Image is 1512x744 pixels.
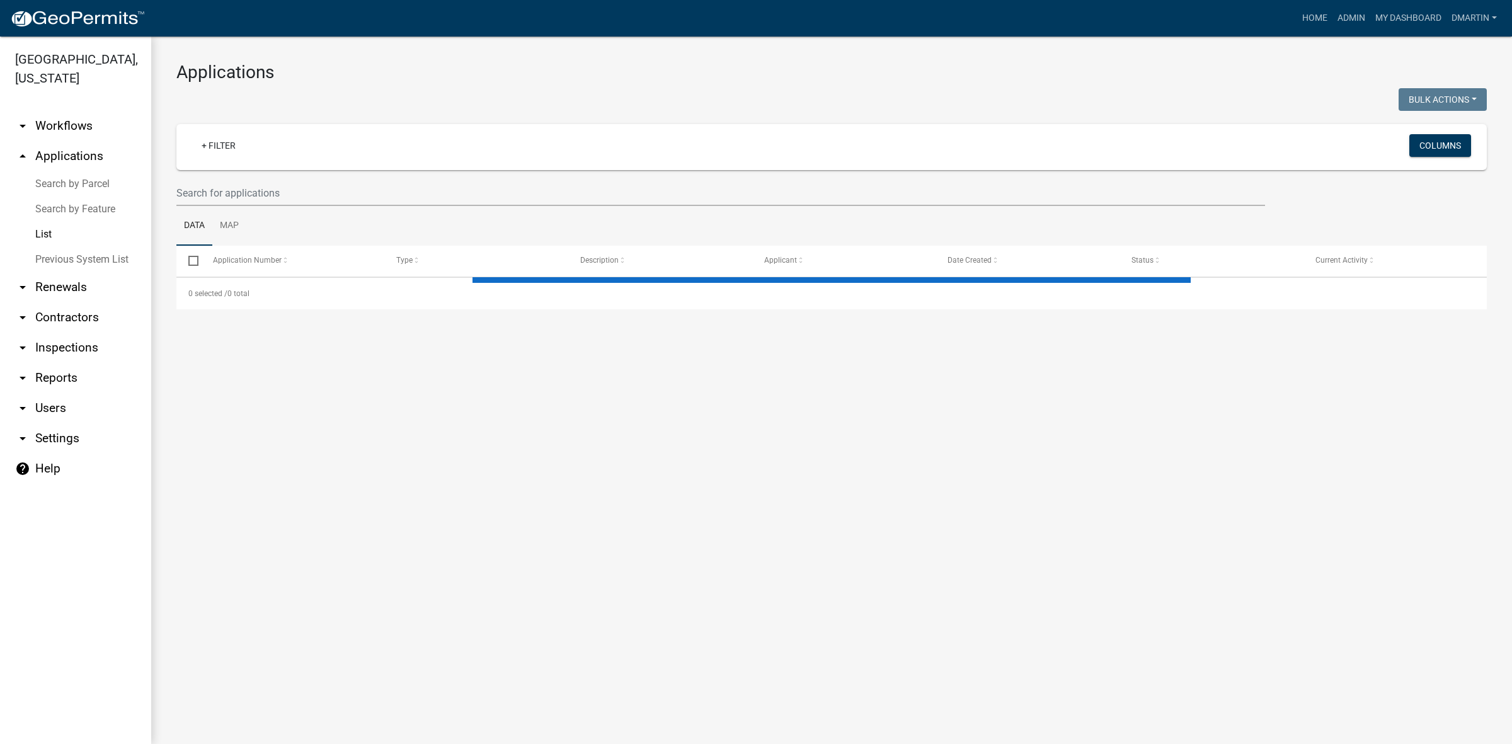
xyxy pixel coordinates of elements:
a: Home [1297,6,1332,30]
i: arrow_drop_down [15,310,30,325]
datatable-header-cell: Applicant [752,246,936,276]
i: arrow_drop_down [15,401,30,416]
i: arrow_drop_up [15,149,30,164]
span: 0 selected / [188,289,227,298]
i: arrow_drop_down [15,280,30,295]
datatable-header-cell: Description [568,246,752,276]
datatable-header-cell: Type [384,246,568,276]
i: arrow_drop_down [15,118,30,134]
input: Search for applications [176,180,1265,206]
span: Status [1131,256,1154,265]
span: Applicant [764,256,797,265]
a: Map [212,206,246,246]
span: Date Created [948,256,992,265]
span: Current Activity [1315,256,1368,265]
button: Columns [1409,134,1471,157]
datatable-header-cell: Date Created [936,246,1120,276]
div: 0 total [176,278,1487,309]
a: Data [176,206,212,246]
a: dmartin [1446,6,1502,30]
i: arrow_drop_down [15,370,30,386]
datatable-header-cell: Current Activity [1303,246,1487,276]
h3: Applications [176,62,1487,83]
datatable-header-cell: Status [1120,246,1303,276]
datatable-header-cell: Select [176,246,200,276]
a: My Dashboard [1370,6,1446,30]
button: Bulk Actions [1399,88,1487,111]
i: arrow_drop_down [15,340,30,355]
span: Type [396,256,413,265]
a: Admin [1332,6,1370,30]
datatable-header-cell: Application Number [200,246,384,276]
span: Description [580,256,619,265]
a: + Filter [192,134,246,157]
i: arrow_drop_down [15,431,30,446]
i: help [15,461,30,476]
span: Application Number [213,256,282,265]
